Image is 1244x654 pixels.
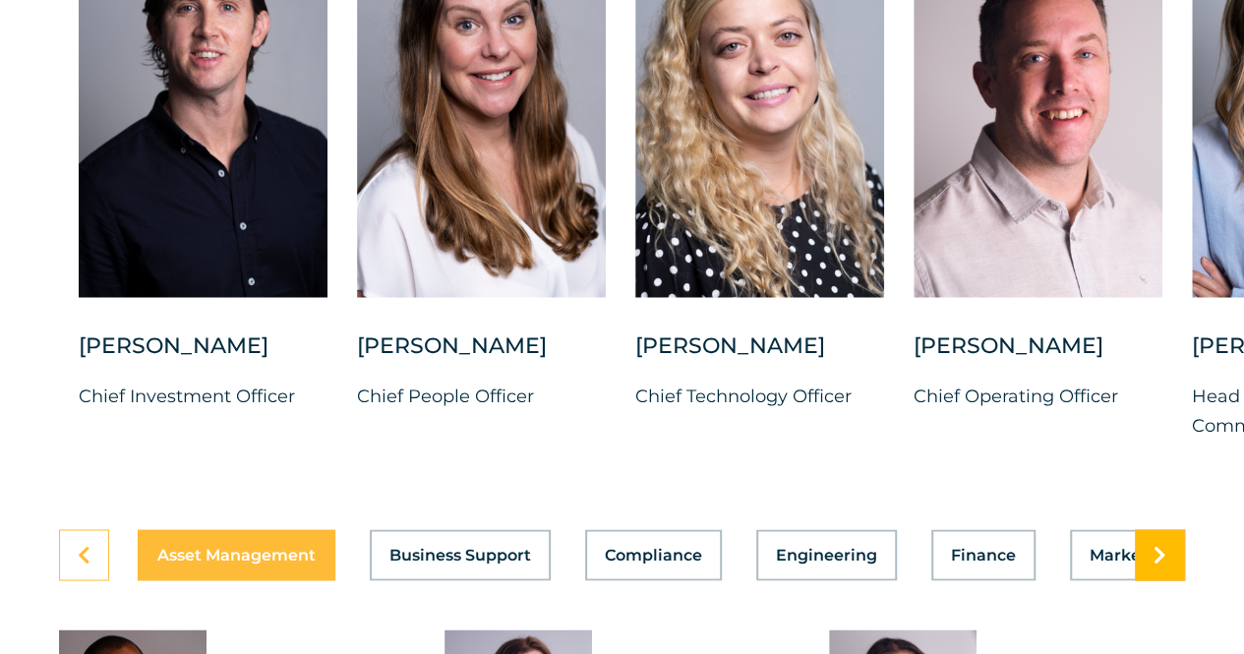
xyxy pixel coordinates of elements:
[635,331,884,381] div: [PERSON_NAME]
[605,547,702,563] span: Compliance
[914,331,1162,381] div: [PERSON_NAME]
[79,331,327,381] div: [PERSON_NAME]
[79,381,327,410] p: Chief Investment Officer
[389,547,531,563] span: Business Support
[776,547,877,563] span: Engineering
[357,331,606,381] div: [PERSON_NAME]
[914,381,1162,410] p: Chief Operating Officer
[951,547,1016,563] span: Finance
[157,547,316,563] span: Asset Management
[1090,547,1174,563] span: Marketing
[357,381,606,410] p: Chief People Officer
[635,381,884,410] p: Chief Technology Officer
